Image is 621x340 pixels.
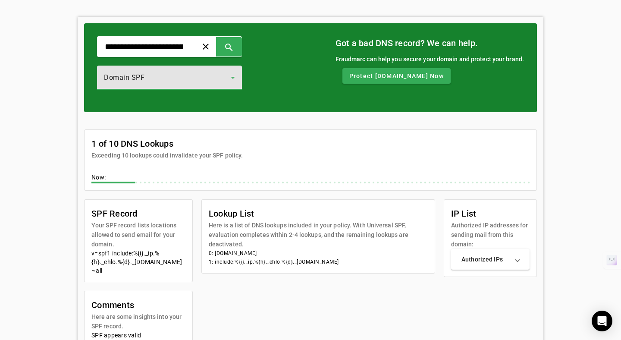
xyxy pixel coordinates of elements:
mat-card-subtitle: Here are some insights into your SPF record. [91,312,185,331]
div: SPF appears valid [91,331,185,340]
mat-card-subtitle: Here is a list of DNS lookups included in your policy. With Universal SPF, evaluation completes w... [209,220,428,249]
mat-expansion-panel-header: Authorized IPs [451,249,530,270]
mat-card-title: IP List [451,207,530,220]
div: v=spf1 include:%{i}._ip.%{h}._ehlo.%{d}._[DOMAIN_NAME] ~all [91,249,185,275]
mat-card-subtitle: Your SPF record lists locations allowed to send email for your domain. [91,220,185,249]
mat-card-subtitle: Authorized IP addresses for sending mail from this domain: [451,220,530,249]
mat-card-title: Lookup List [209,207,428,220]
mat-card-subtitle: Exceeding 10 lookups could invalidate your SPF policy. [91,151,243,160]
mat-card-title: Comments [91,298,185,312]
mat-card-title: Got a bad DNS record? We can help. [336,36,524,50]
mat-card-title: 1 of 10 DNS Lookups [91,137,243,151]
span: Domain SPF [104,73,144,82]
li: 1: include:%{i}._ip.%{h}._ehlo.%{d}._[DOMAIN_NAME] [209,258,428,266]
div: Open Intercom Messenger [592,311,612,331]
div: Fraudmarc can help you secure your domain and protect your brand. [336,54,524,64]
span: Protect [DOMAIN_NAME] Now [349,72,444,80]
li: 0: [DOMAIN_NAME] [209,249,428,258]
div: Now: [91,173,530,183]
mat-panel-title: Authorized IPs [461,255,509,264]
mat-card-title: SPF Record [91,207,185,220]
button: Protect [DOMAIN_NAME] Now [342,68,451,84]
